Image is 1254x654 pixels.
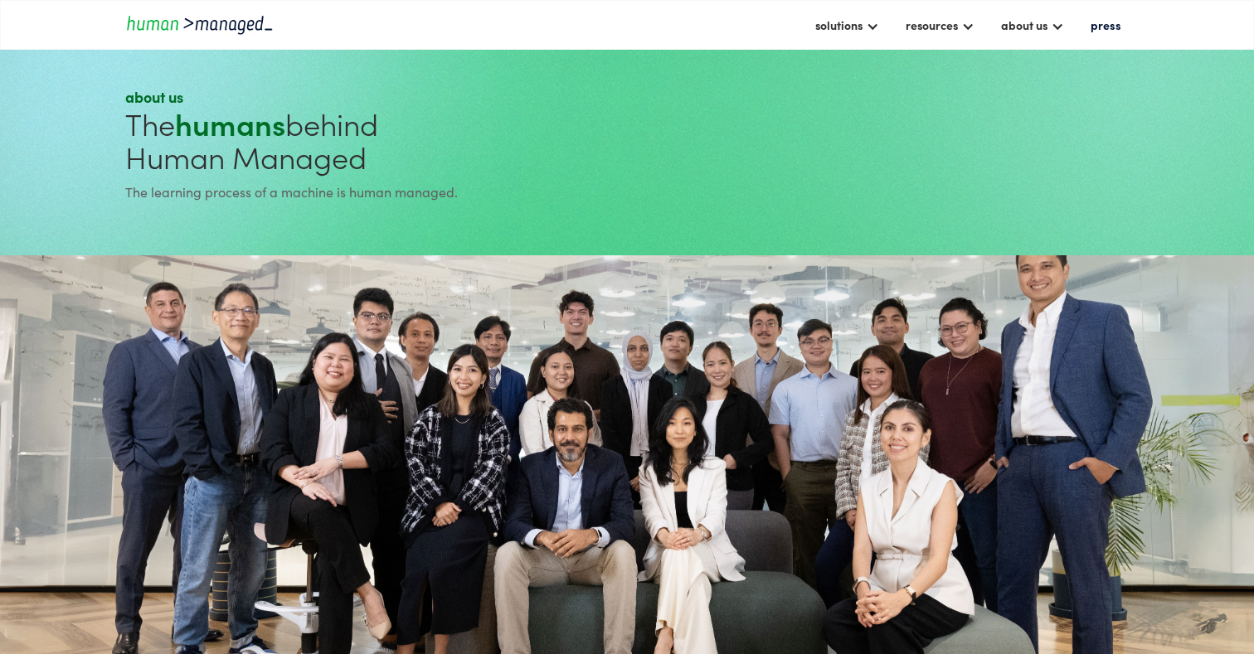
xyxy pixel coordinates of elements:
[815,15,863,35] div: solutions
[125,107,620,173] h1: The behind Human Managed
[993,11,1072,39] div: about us
[906,15,958,35] div: resources
[125,87,620,107] div: about us
[897,11,983,39] div: resources
[175,102,285,144] strong: humans
[1082,11,1129,39] a: press
[1001,15,1047,35] div: about us
[125,13,275,36] a: home
[807,11,887,39] div: solutions
[125,182,620,201] div: The learning process of a machine is human managed.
